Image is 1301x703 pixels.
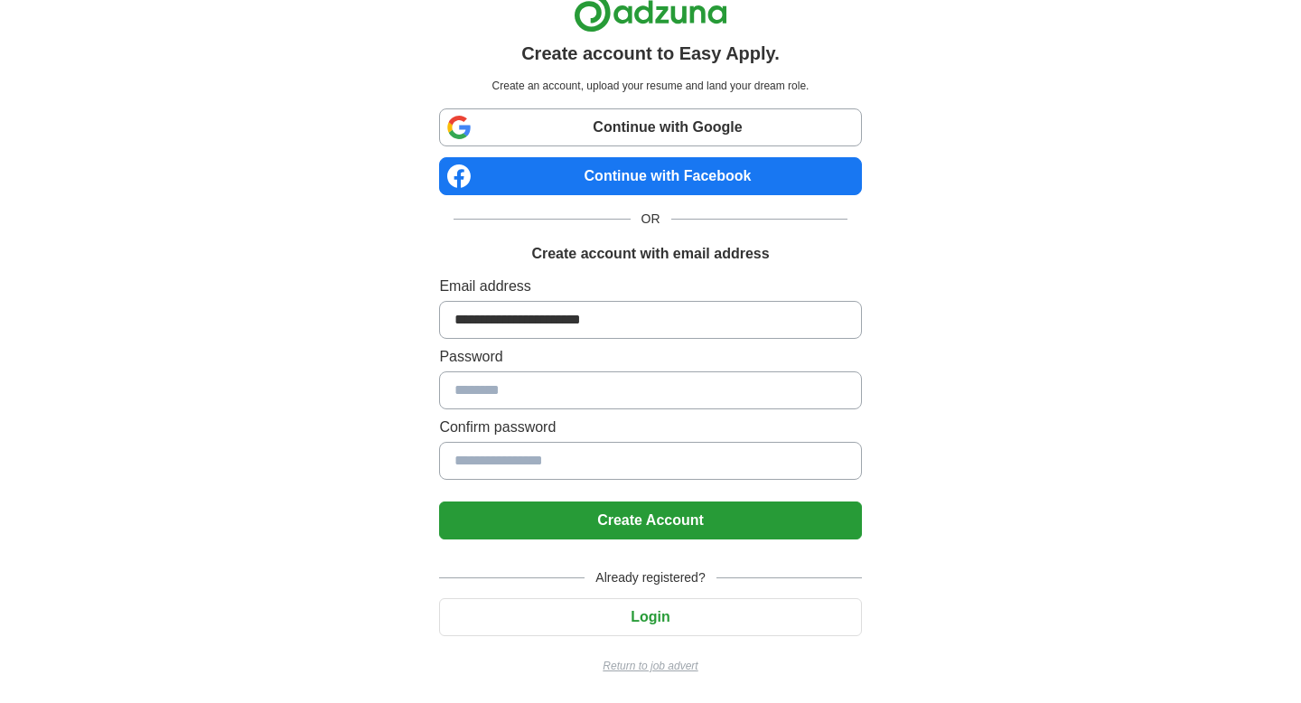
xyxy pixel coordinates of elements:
label: Password [439,346,861,368]
a: Continue with Google [439,108,861,146]
a: Continue with Facebook [439,157,861,195]
h1: Create account to Easy Apply. [521,40,780,67]
a: Return to job advert [439,658,861,674]
label: Confirm password [439,417,861,438]
button: Login [439,598,861,636]
span: Already registered? [585,568,716,587]
label: Email address [439,276,861,297]
p: Create an account, upload your resume and land your dream role. [443,78,857,94]
h1: Create account with email address [531,243,769,265]
span: OR [631,210,671,229]
button: Create Account [439,501,861,539]
a: Login [439,609,861,624]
